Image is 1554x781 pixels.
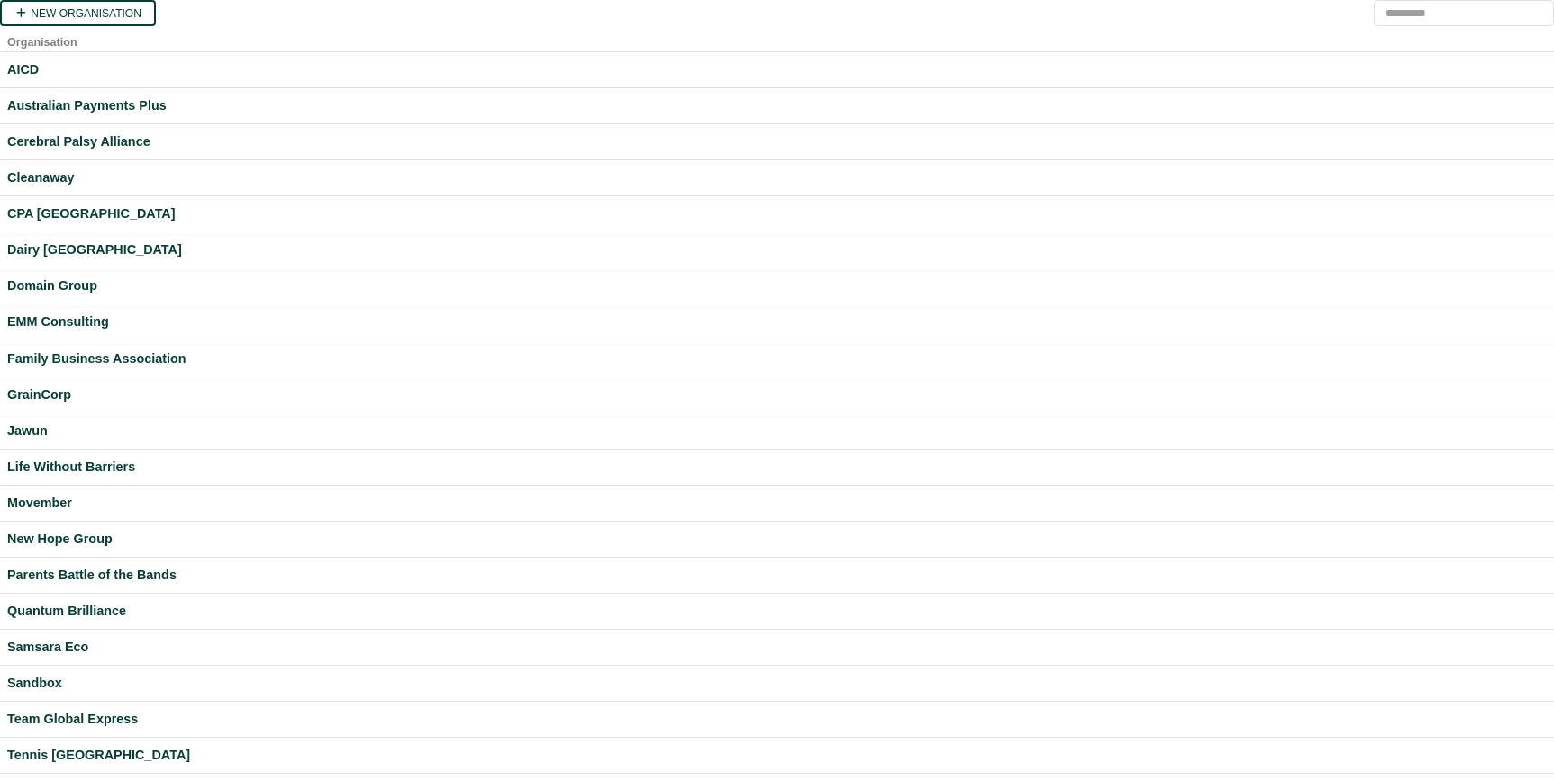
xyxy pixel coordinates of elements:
[7,168,1547,188] a: Cleanaway
[7,709,1547,730] a: Team Global Express
[7,601,1547,622] a: Quantum Brilliance
[7,349,1547,369] a: Family Business Association
[7,493,1547,513] a: Movember
[7,240,1547,260] a: Dairy [GEOGRAPHIC_DATA]
[7,565,1547,586] a: Parents Battle of the Bands
[7,745,1547,766] a: Tennis [GEOGRAPHIC_DATA]
[7,276,1547,296] a: Domain Group
[7,529,1547,549] a: New Hope Group
[7,312,1547,332] a: EMM Consulting
[7,95,1547,116] a: Australian Payments Plus
[7,421,1547,441] a: Jawun
[7,637,1547,658] a: Samsara Eco
[7,59,1547,80] a: AICD
[7,204,1547,224] a: CPA [GEOGRAPHIC_DATA]
[7,673,1547,694] a: Sandbox
[7,457,1547,477] a: Life Without Barriers
[7,385,1547,405] a: GrainCorp
[7,132,1547,152] a: Cerebral Palsy Alliance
